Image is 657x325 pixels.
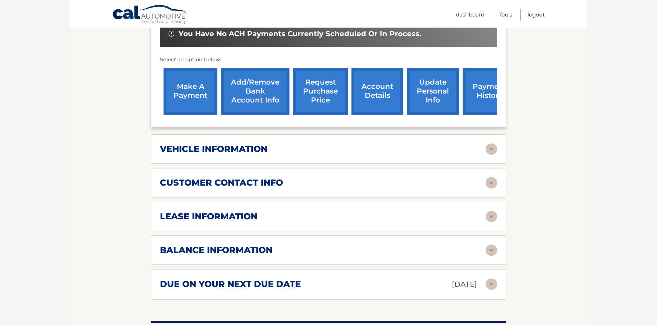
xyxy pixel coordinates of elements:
[160,56,497,64] p: Select an option below:
[160,177,283,188] h2: customer contact info
[221,68,289,115] a: Add/Remove bank account info
[160,245,273,255] h2: balance information
[169,31,174,37] img: alert-white.svg
[486,143,497,155] img: accordion-rest.svg
[293,68,348,115] a: request purchase price
[160,211,257,222] h2: lease information
[486,278,497,290] img: accordion-rest.svg
[112,5,188,25] a: Cal Automotive
[407,68,459,115] a: update personal info
[486,177,497,188] img: accordion-rest.svg
[452,278,477,291] p: [DATE]
[160,279,301,290] h2: due on your next due date
[160,144,268,154] h2: vehicle information
[179,29,421,38] span: You have no ACH payments currently scheduled or in process.
[164,68,217,115] a: make a payment
[528,9,545,20] a: Logout
[463,68,516,115] a: payment history
[456,9,485,20] a: Dashboard
[351,68,403,115] a: account details
[486,211,497,222] img: accordion-rest.svg
[500,9,512,20] a: FAQ's
[486,244,497,256] img: accordion-rest.svg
